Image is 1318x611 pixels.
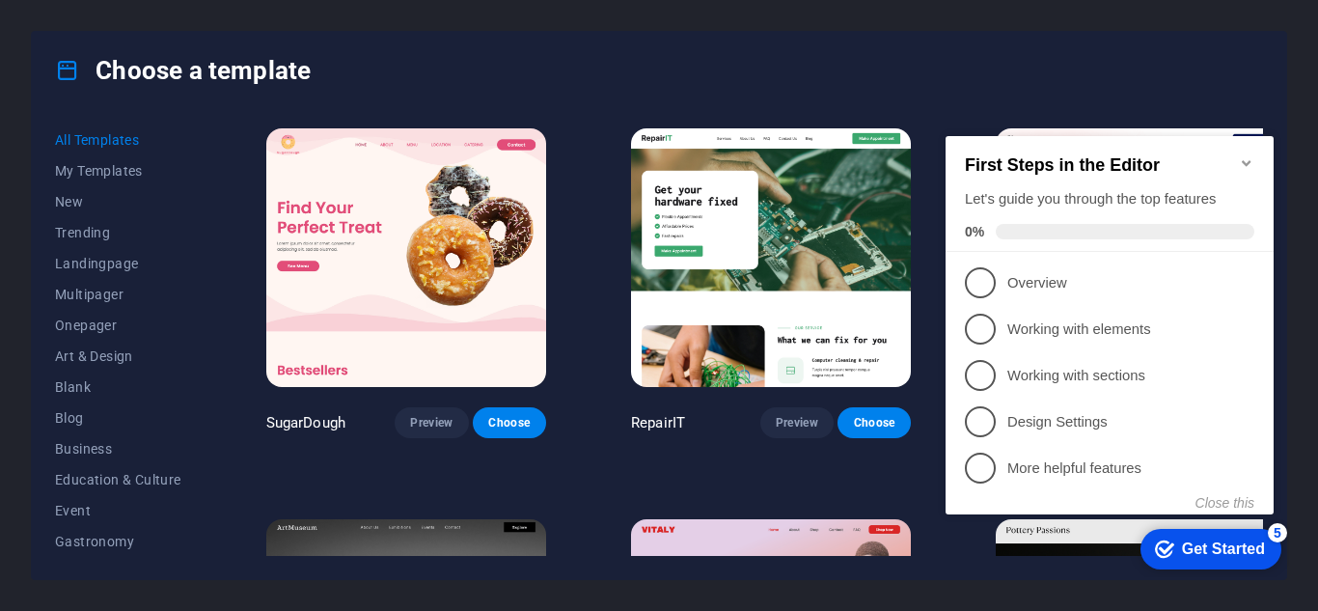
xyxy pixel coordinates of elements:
p: SugarDough [266,413,345,432]
img: RepairIT [631,128,911,387]
button: Blog [55,403,181,433]
span: Gastronomy [55,534,181,549]
button: Multipager [55,279,181,310]
button: Choose [837,407,911,438]
li: More helpful features [8,337,336,383]
button: All Templates [55,125,181,155]
button: My Templates [55,155,181,186]
span: Event [55,503,181,518]
li: Overview [8,152,336,198]
span: Choose [488,415,531,430]
button: Choose [473,407,546,438]
div: Let's guide you through the top features [27,81,316,101]
span: My Templates [55,163,181,179]
div: Minimize checklist [301,47,316,63]
button: Onepager [55,310,181,341]
h4: Choose a template [55,55,311,86]
p: Working with elements [69,211,301,232]
button: Gastronomy [55,526,181,557]
button: Landingpage [55,248,181,279]
img: SugarDough [266,128,546,387]
span: 0% [27,116,58,131]
span: Blank [55,379,181,395]
h2: First Steps in the Editor [27,47,316,68]
span: Preview [410,415,453,430]
span: Choose [853,415,895,430]
button: Blank [55,372,181,403]
button: Event [55,495,181,526]
li: Working with sections [8,244,336,291]
span: Blog [55,410,181,426]
span: Business [55,441,181,457]
button: Close this [258,387,316,403]
button: Education & Culture [55,464,181,495]
span: Art & Design [55,348,181,364]
div: Get Started 5 items remaining, 0% complete [203,421,343,461]
span: Preview [776,415,818,430]
p: More helpful features [69,350,301,371]
div: 5 [330,415,349,434]
button: Preview [760,407,834,438]
span: New [55,194,181,209]
li: Design Settings [8,291,336,337]
p: Overview [69,165,301,185]
button: Preview [395,407,468,438]
span: Onepager [55,318,181,333]
div: Get Started [244,432,327,450]
span: Trending [55,225,181,240]
li: Working with elements [8,198,336,244]
span: Landingpage [55,256,181,271]
button: New [55,186,181,217]
button: Business [55,433,181,464]
button: Art & Design [55,341,181,372]
span: All Templates [55,132,181,148]
p: Design Settings [69,304,301,324]
span: Multipager [55,287,181,302]
button: Trending [55,217,181,248]
span: Education & Culture [55,472,181,487]
p: RepairIT [631,413,685,432]
p: Working with sections [69,258,301,278]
